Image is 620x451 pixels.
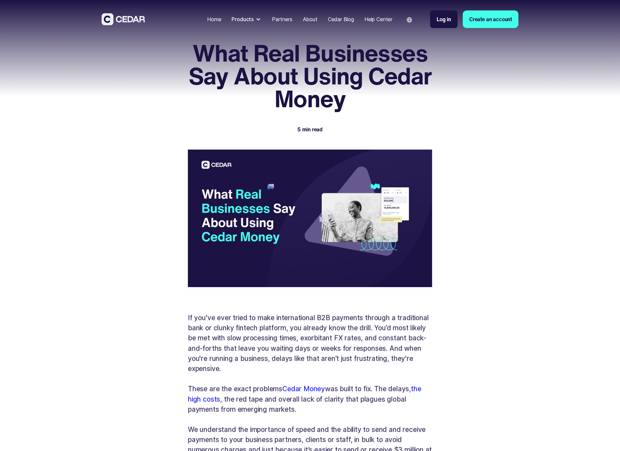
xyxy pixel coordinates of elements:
[229,13,264,26] div: Products
[325,12,357,26] a: Cedar Blog
[362,12,395,26] a: Help Center
[282,385,325,393] a: Cedar Money
[437,15,451,23] div: Log in
[232,15,254,23] div: Products
[300,12,320,26] a: About
[188,385,421,403] a: the high costs
[207,15,221,23] div: Home
[272,15,292,23] div: Partners
[463,10,518,28] a: Create an account
[188,384,432,415] p: These are the exact problems was built to fix. The delays, , the red tape and overall lack of cla...
[430,10,458,28] a: Log in
[407,17,412,22] img: world icon
[269,12,295,26] a: Partners
[188,374,432,384] p: ‍
[188,415,432,425] p: ‍
[204,12,224,26] a: Home
[297,125,323,133] div: 5 min read
[188,313,432,374] p: If you've ever tried to make international B2B payments through a traditional bank or clunky fint...
[328,15,354,23] div: Cedar Blog
[303,15,317,23] div: About
[364,15,392,23] div: Help Center
[188,42,432,110] h1: What Real Businesses Say About Using Cedar Money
